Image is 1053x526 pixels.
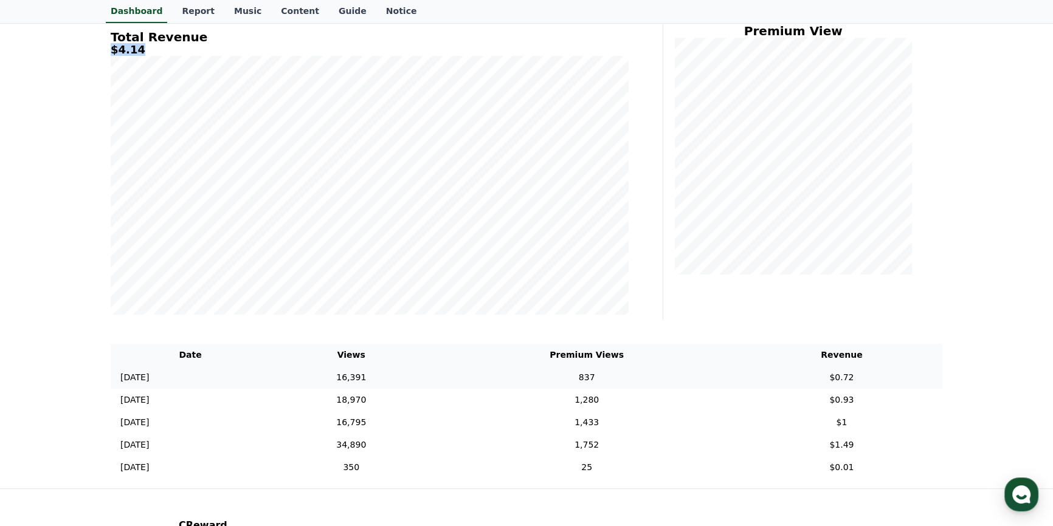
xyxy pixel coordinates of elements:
td: 1,280 [432,389,741,411]
td: 16,795 [270,411,432,434]
h5: $4.14 [111,44,629,56]
th: Views [270,344,432,366]
td: 837 [432,366,741,389]
td: $0.93 [741,389,942,411]
td: $1 [741,411,942,434]
td: $0.01 [741,456,942,479]
h4: Total Revenue [111,30,629,44]
td: $0.72 [741,366,942,389]
span: Settings [180,403,210,413]
th: Date [111,344,270,366]
td: 1,752 [432,434,741,456]
p: [DATE] [120,439,149,451]
h4: Premium View [673,24,913,38]
td: $1.49 [741,434,942,456]
td: 16,391 [270,366,432,389]
p: [DATE] [120,416,149,429]
th: Revenue [741,344,942,366]
p: [DATE] [120,461,149,474]
th: Premium Views [432,344,741,366]
a: Settings [157,385,233,415]
td: 350 [270,456,432,479]
a: Messages [80,385,157,415]
p: [DATE] [120,371,149,384]
p: [DATE] [120,394,149,406]
td: 25 [432,456,741,479]
span: Home [31,403,52,413]
a: Home [4,385,80,415]
td: 18,970 [270,389,432,411]
td: 1,433 [432,411,741,434]
td: 34,890 [270,434,432,456]
span: Messages [101,404,137,414]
